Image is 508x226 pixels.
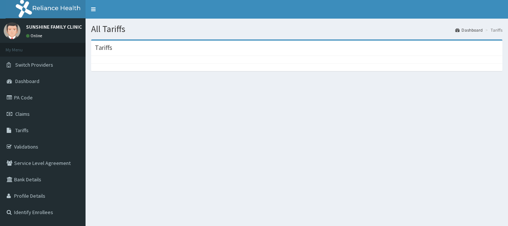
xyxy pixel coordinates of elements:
[15,127,29,134] span: Tariffs
[483,27,502,33] li: Tariffs
[455,27,483,33] a: Dashboard
[15,78,39,85] span: Dashboard
[15,111,30,117] span: Claims
[4,22,20,39] img: User Image
[26,33,44,38] a: Online
[26,24,82,29] p: SUNSHINE FAMILY CLINIC
[91,24,502,34] h1: All Tariffs
[95,44,112,51] h3: Tariffs
[15,61,53,68] span: Switch Providers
